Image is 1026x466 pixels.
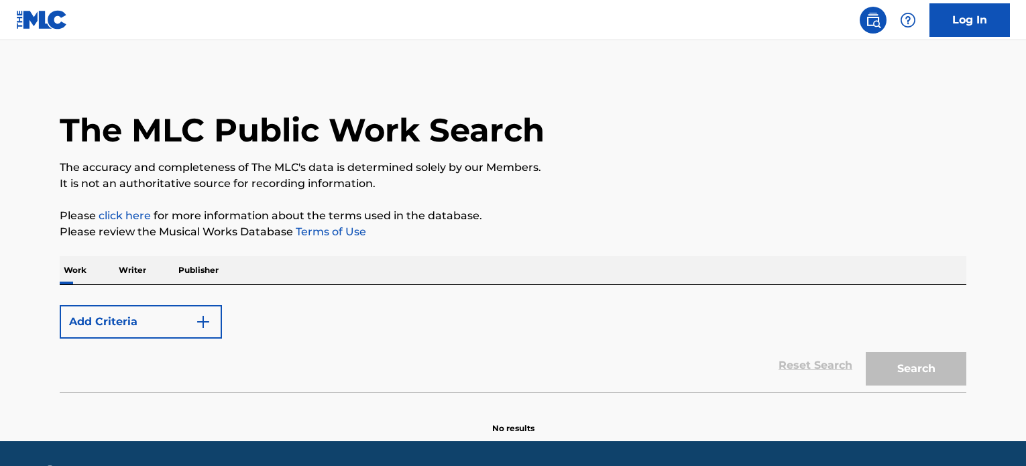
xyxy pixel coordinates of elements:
img: help [900,12,916,28]
p: It is not an authoritative source for recording information. [60,176,966,192]
a: Log In [929,3,1010,37]
a: Terms of Use [293,225,366,238]
form: Search Form [60,298,966,392]
img: MLC Logo [16,10,68,30]
p: The accuracy and completeness of The MLC's data is determined solely by our Members. [60,160,966,176]
p: Writer [115,256,150,284]
p: Please review the Musical Works Database [60,224,966,240]
img: search [865,12,881,28]
p: Please for more information about the terms used in the database. [60,208,966,224]
a: Public Search [860,7,887,34]
p: No results [492,406,534,434]
p: Work [60,256,91,284]
button: Add Criteria [60,305,222,339]
div: Help [895,7,921,34]
h1: The MLC Public Work Search [60,110,545,150]
p: Publisher [174,256,223,284]
a: click here [99,209,151,222]
img: 9d2ae6d4665cec9f34b9.svg [195,314,211,330]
